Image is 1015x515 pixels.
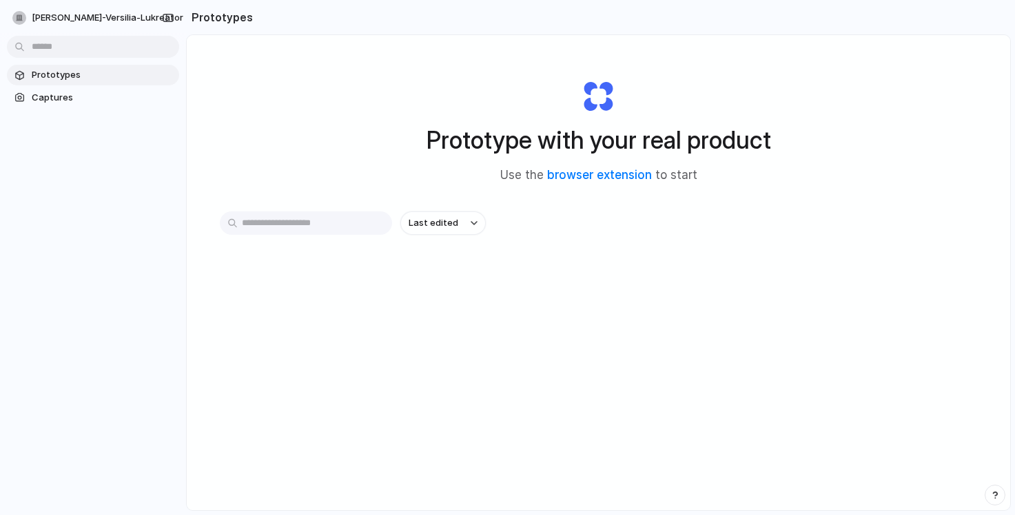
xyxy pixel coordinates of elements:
[186,9,253,25] h2: Prototypes
[500,167,697,185] span: Use the to start
[32,91,174,105] span: Captures
[427,122,771,158] h1: Prototype with your real product
[32,68,174,82] span: Prototypes
[7,65,179,85] a: Prototypes
[400,211,486,235] button: Last edited
[547,168,652,182] a: browser extension
[32,11,183,25] span: [PERSON_NAME]-versilia-lukreator
[409,216,458,230] span: Last edited
[7,87,179,108] a: Captures
[7,7,205,29] button: [PERSON_NAME]-versilia-lukreator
